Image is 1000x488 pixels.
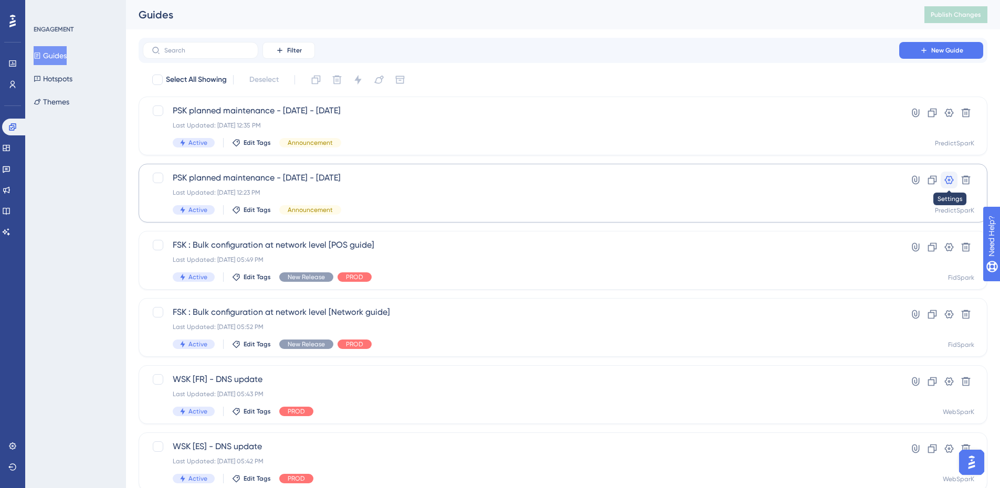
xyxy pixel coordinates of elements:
span: Edit Tags [244,474,271,483]
div: PredictSparK [935,206,974,215]
span: PSK planned maintenance - [DATE] - [DATE] [173,104,869,117]
iframe: UserGuiding AI Assistant Launcher [956,447,987,478]
span: PROD [288,474,305,483]
span: WSK [FR] - DNS update [173,373,869,386]
span: Select All Showing [166,73,227,86]
button: Hotspots [34,69,72,88]
span: Announcement [288,139,333,147]
span: Edit Tags [244,340,271,348]
span: Edit Tags [244,407,271,416]
span: Active [188,206,207,214]
span: FSK : Bulk configuration at network level [Network guide] [173,306,869,319]
span: Active [188,407,207,416]
div: WebSparK [943,408,974,416]
span: Need Help? [25,3,66,15]
span: New Release [288,273,325,281]
span: PSK planned maintenance - [DATE] - [DATE] [173,172,869,184]
div: Last Updated: [DATE] 12:23 PM [173,188,869,197]
button: Guides [34,46,67,65]
button: Edit Tags [232,273,271,281]
div: WebSparK [943,475,974,483]
button: Publish Changes [924,6,987,23]
div: ENGAGEMENT [34,25,73,34]
span: Filter [287,46,302,55]
span: PROD [288,407,305,416]
span: Edit Tags [244,206,271,214]
span: WSK [ES] - DNS update [173,440,869,453]
span: Announcement [288,206,333,214]
span: New Guide [931,46,963,55]
span: Edit Tags [244,273,271,281]
div: Last Updated: [DATE] 05:49 PM [173,256,869,264]
button: Edit Tags [232,474,271,483]
span: Active [188,139,207,147]
span: FSK : Bulk configuration at network level [POS guide] [173,239,869,251]
button: Filter [262,42,315,59]
div: Last Updated: [DATE] 05:52 PM [173,323,869,331]
span: New Release [288,340,325,348]
div: FidSpark [948,341,974,349]
span: Active [188,474,207,483]
span: Active [188,340,207,348]
div: FidSpark [948,273,974,282]
button: Edit Tags [232,139,271,147]
div: Last Updated: [DATE] 05:42 PM [173,457,869,465]
button: Deselect [240,70,288,89]
span: PROD [346,273,363,281]
span: Publish Changes [931,10,981,19]
button: Edit Tags [232,340,271,348]
div: Guides [139,7,898,22]
span: Edit Tags [244,139,271,147]
button: New Guide [899,42,983,59]
div: Last Updated: [DATE] 05:43 PM [173,390,869,398]
button: Edit Tags [232,407,271,416]
button: Themes [34,92,69,111]
button: Edit Tags [232,206,271,214]
div: Last Updated: [DATE] 12:35 PM [173,121,869,130]
span: Active [188,273,207,281]
div: PredictSparK [935,139,974,147]
input: Search [164,47,249,54]
span: PROD [346,340,363,348]
span: Deselect [249,73,279,86]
